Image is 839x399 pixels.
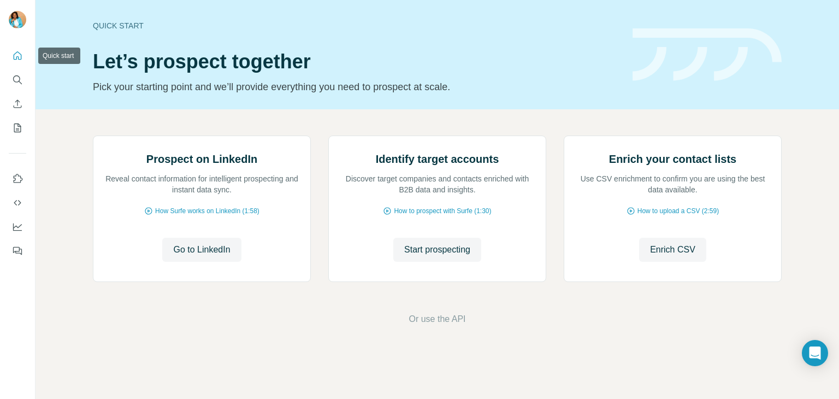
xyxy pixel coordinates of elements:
button: Search [9,70,26,90]
span: How to upload a CSV (2:59) [637,206,719,216]
button: My lists [9,118,26,138]
div: Quick start [93,20,619,31]
span: Enrich CSV [650,243,695,256]
button: Go to LinkedIn [162,238,241,262]
span: Start prospecting [404,243,470,256]
p: Use CSV enrichment to confirm you are using the best data available. [575,173,770,195]
h2: Prospect on LinkedIn [146,151,257,167]
p: Reveal contact information for intelligent prospecting and instant data sync. [104,173,299,195]
div: Open Intercom Messenger [802,340,828,366]
h2: Enrich your contact lists [609,151,736,167]
button: Or use the API [409,313,465,326]
p: Discover target companies and contacts enriched with B2B data and insights. [340,173,535,195]
button: Quick start [9,46,26,66]
h2: Identify target accounts [376,151,499,167]
button: Enrich CSV [639,238,706,262]
span: How Surfe works on LinkedIn (1:58) [155,206,259,216]
span: How to prospect with Surfe (1:30) [394,206,491,216]
button: Dashboard [9,217,26,237]
h1: Let’s prospect together [93,51,619,73]
button: Start prospecting [393,238,481,262]
span: Go to LinkedIn [173,243,230,256]
button: Feedback [9,241,26,261]
button: Use Surfe API [9,193,26,213]
img: Avatar [9,11,26,28]
button: Use Surfe on LinkedIn [9,169,26,189]
button: Enrich CSV [9,94,26,114]
p: Pick your starting point and we’ll provide everything you need to prospect at scale. [93,79,619,95]
img: banner [633,28,782,81]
